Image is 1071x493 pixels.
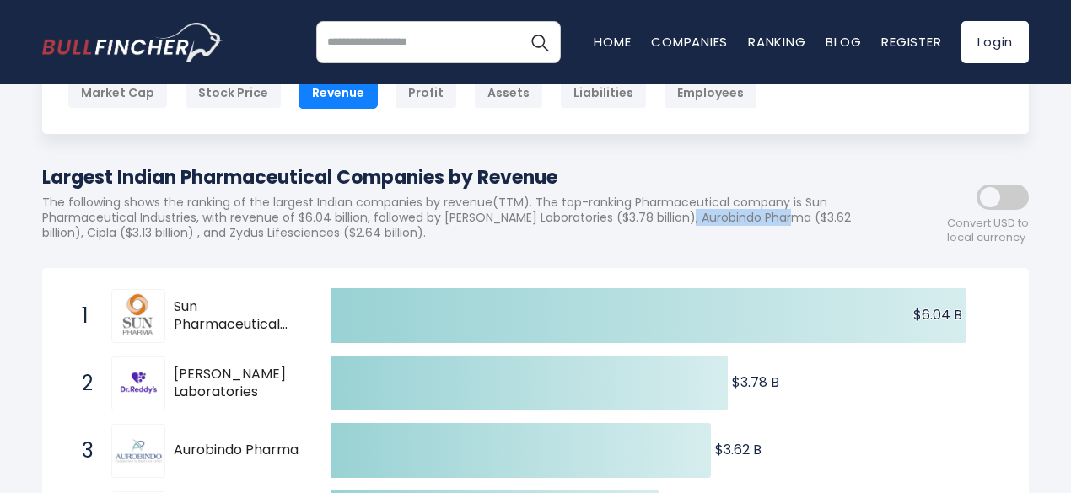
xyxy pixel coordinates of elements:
span: Sun Pharmaceutical Industries [174,298,301,334]
a: Login [961,21,1029,63]
h1: Largest Indian Pharmaceutical Companies by Revenue [42,163,877,191]
div: Stock Price [185,77,282,109]
a: Home [594,33,631,51]
a: Companies [651,33,728,51]
div: Profit [395,77,457,109]
a: Go to homepage [42,23,223,62]
a: Register [881,33,941,51]
span: Convert USD to local currency [947,217,1029,245]
div: Assets [474,77,543,109]
img: Aurobindo Pharma [114,426,163,475]
img: bullfincher logo [42,23,223,62]
span: Aurobindo Pharma [174,442,301,459]
span: 1 [73,302,90,330]
span: [PERSON_NAME] Laboratories [174,366,301,401]
button: Search [519,21,561,63]
a: Ranking [748,33,805,51]
a: Blog [826,33,861,51]
text: $3.78 B [732,372,779,392]
div: Market Cap [67,77,168,109]
text: $3.62 B [715,440,762,459]
span: 2 [73,369,90,398]
div: Employees [664,77,757,109]
img: Sun Pharmaceutical Industries [114,292,163,340]
span: 3 [73,437,90,465]
img: Dr. Reddy's Laboratories [114,359,163,408]
text: $6.04 B [913,305,962,324]
div: Liabilities [560,77,647,109]
p: The following shows the ranking of the largest Indian companies by revenue(TTM). The top-ranking ... [42,195,877,241]
div: Revenue [299,77,378,109]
